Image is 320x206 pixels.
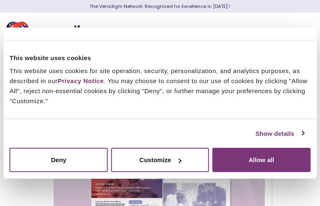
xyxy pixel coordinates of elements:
[6,19,107,46] img: Veradigm logo
[10,66,310,106] div: This website uses cookies for site operation, security, personalization, and analytics purposes, ...
[256,128,304,138] a: Show details
[58,77,104,84] a: Privacy Notice
[111,148,209,172] button: Customize
[295,22,307,43] button: Toggle Navigation Menu
[212,148,310,172] button: Allow all
[10,53,310,63] div: This website uses cookies
[10,148,108,172] button: Deny
[90,3,230,10] a: The Veradigm Network: Recognized for Excellence in [DATE]Learn More
[228,3,230,10] span: Learn More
